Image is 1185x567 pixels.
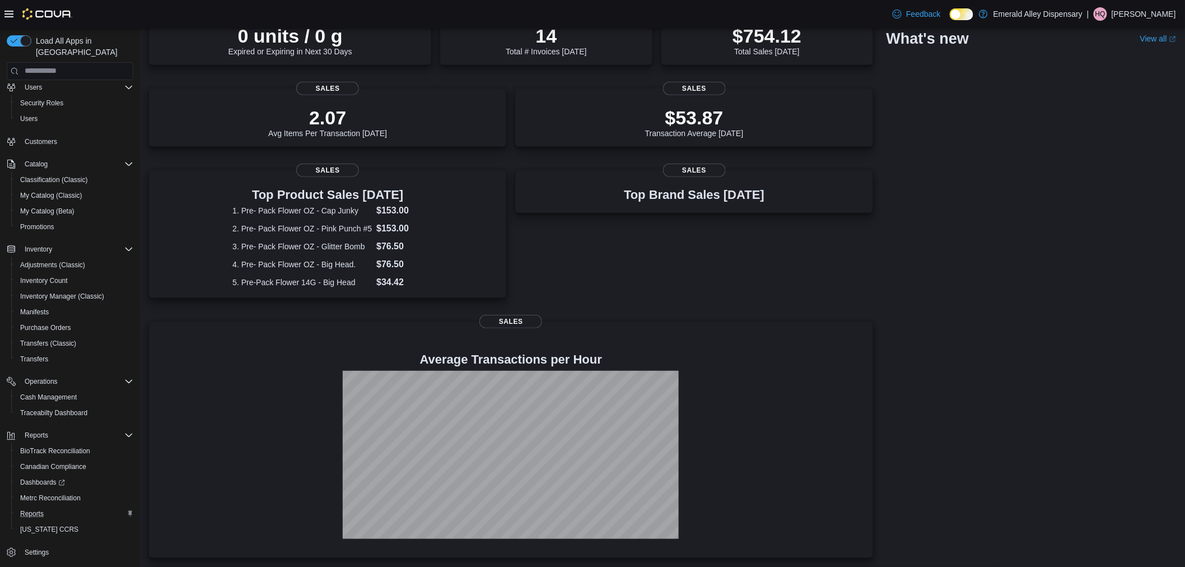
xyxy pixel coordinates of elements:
[16,321,76,334] a: Purchase Orders
[25,137,57,146] span: Customers
[20,355,48,364] span: Transfers
[645,106,744,129] p: $53.87
[20,462,86,471] span: Canadian Compliance
[2,80,138,95] button: Users
[11,475,138,490] a: Dashboards
[20,478,65,487] span: Dashboards
[228,25,352,56] div: Expired or Expiring in Next 30 Days
[25,160,48,169] span: Catalog
[22,8,72,20] img: Cova
[16,460,91,473] a: Canadian Compliance
[20,494,81,503] span: Metrc Reconciliation
[11,459,138,475] button: Canadian Compliance
[25,548,49,557] span: Settings
[16,173,133,187] span: Classification (Classic)
[20,135,62,148] a: Customers
[2,156,138,172] button: Catalog
[20,175,88,184] span: Classification (Classic)
[479,315,542,328] span: Sales
[25,245,52,254] span: Inventory
[2,374,138,389] button: Operations
[20,546,53,559] a: Settings
[11,320,138,336] button: Purchase Orders
[906,8,940,20] span: Feedback
[16,305,53,319] a: Manifests
[232,277,372,288] dt: 5. Pre-Pack Flower 14G - Big Head
[16,491,85,505] a: Metrc Reconciliation
[16,444,133,458] span: BioTrack Reconciliation
[16,444,95,458] a: BioTrack Reconciliation
[2,241,138,257] button: Inventory
[1112,7,1176,21] p: [PERSON_NAME]
[232,188,423,202] h3: Top Product Sales [DATE]
[16,258,90,272] a: Adjustments (Classic)
[376,204,423,217] dd: $153.00
[376,240,423,253] dd: $76.50
[888,3,945,25] a: Feedback
[20,134,133,148] span: Customers
[1169,35,1176,42] svg: External link
[16,476,133,489] span: Dashboards
[1094,7,1107,21] div: Hunter Quinten
[20,207,74,216] span: My Catalog (Beta)
[16,352,53,366] a: Transfers
[16,205,133,218] span: My Catalog (Beta)
[11,95,138,111] button: Security Roles
[296,164,359,177] span: Sales
[25,431,48,440] span: Reports
[31,35,133,58] span: Load All Apps in [GEOGRAPHIC_DATA]
[16,523,83,536] a: [US_STATE] CCRS
[376,258,423,271] dd: $76.50
[16,507,48,520] a: Reports
[20,375,133,388] span: Operations
[11,490,138,506] button: Metrc Reconciliation
[11,506,138,522] button: Reports
[232,205,372,216] dt: 1. Pre- Pack Flower OZ - Cap Junky
[20,429,53,442] button: Reports
[16,352,133,366] span: Transfers
[993,7,1083,21] p: Emerald Alley Dispensary
[16,189,133,202] span: My Catalog (Classic)
[376,276,423,289] dd: $34.42
[11,257,138,273] button: Adjustments (Classic)
[20,308,49,317] span: Manifests
[11,405,138,421] button: Traceabilty Dashboard
[16,173,92,187] a: Classification (Classic)
[506,25,586,47] p: 14
[624,188,764,202] h3: Top Brand Sales [DATE]
[25,377,58,386] span: Operations
[11,219,138,235] button: Promotions
[663,164,726,177] span: Sales
[16,96,133,110] span: Security Roles
[645,106,744,138] div: Transaction Average [DATE]
[16,337,81,350] a: Transfers (Classic)
[16,290,133,303] span: Inventory Manager (Classic)
[16,460,133,473] span: Canadian Compliance
[20,243,57,256] button: Inventory
[268,106,387,138] div: Avg Items Per Transaction [DATE]
[11,443,138,459] button: BioTrack Reconciliation
[16,96,68,110] a: Security Roles
[20,157,133,171] span: Catalog
[228,25,352,47] p: 0 units / 0 g
[11,273,138,289] button: Inventory Count
[2,133,138,150] button: Customers
[16,112,133,126] span: Users
[25,83,42,92] span: Users
[16,406,92,420] a: Traceabilty Dashboard
[20,292,104,301] span: Inventory Manager (Classic)
[11,336,138,351] button: Transfers (Classic)
[16,258,133,272] span: Adjustments (Classic)
[20,339,76,348] span: Transfers (Classic)
[733,25,801,47] p: $754.12
[11,389,138,405] button: Cash Management
[11,188,138,203] button: My Catalog (Classic)
[733,25,801,56] div: Total Sales [DATE]
[506,25,586,56] div: Total # Invoices [DATE]
[887,29,969,47] h2: What's new
[16,491,133,505] span: Metrc Reconciliation
[16,391,81,404] a: Cash Management
[16,220,133,234] span: Promotions
[16,205,79,218] a: My Catalog (Beta)
[20,191,82,200] span: My Catalog (Classic)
